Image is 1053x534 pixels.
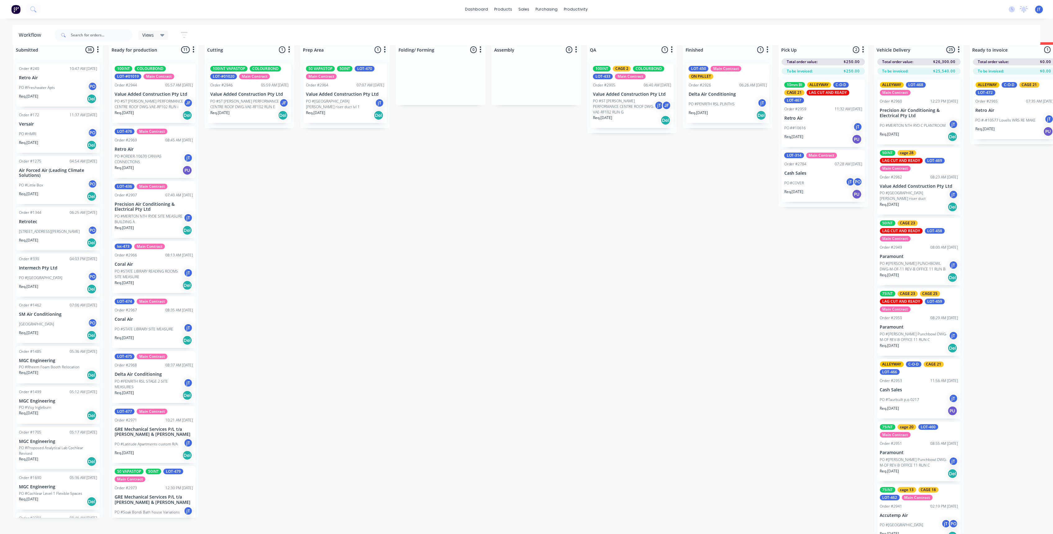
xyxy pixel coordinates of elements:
div: cage 20 [898,424,916,430]
div: 08:45 AM [DATE] [165,137,193,143]
p: PO #Visy Ingleburn [19,405,51,410]
div: Order #149905:12 AM [DATE]MGC EngineeringPO #Visy IngleburnReq.[DATE]Del [16,387,100,424]
div: 04:54 AM [DATE] [70,159,97,164]
div: LOT-433 [593,74,613,79]
div: 08:37 AM [DATE] [165,362,193,368]
div: Main Contract [880,236,911,242]
div: Order #2960 [880,99,902,104]
div: 50INT [337,66,353,71]
p: Req. [DATE] [115,280,134,286]
div: jT [758,98,767,108]
div: Del [87,140,97,150]
p: Value Added Construction Pty Ltd [593,92,671,97]
p: PO #-#10577 Lovells WRS RE MAKE [976,117,1036,123]
div: 07:06 AM [DATE] [70,302,97,308]
p: Retro Air [115,147,193,152]
div: Del [182,225,192,235]
div: Order #2926 [689,82,711,88]
div: Order #2953 [880,378,902,384]
p: Req. [DATE] [880,131,899,137]
p: Versair [19,122,97,127]
div: LOT-476 [115,129,134,134]
div: jT [949,260,958,270]
div: PO [853,177,863,186]
div: jT [184,323,193,333]
div: Del [87,191,97,201]
p: Req. [DATE] [19,94,38,99]
div: Order #2968 [115,362,137,368]
p: MGC Engineering [19,358,97,363]
p: PO #Proposed Analytical Lab Cochlear Revised [19,445,97,456]
div: 100INT VAPASTOPCOLOURBONDLOT-#01020Main ContractOrder #294605:59 AM [DATE]Value Added Constructio... [208,63,291,123]
div: 75INTCAGE 23CAGE 25LAG CUT AND READYLOT-459Main ContractOrder #295008:29 AM [DATE]ParamountPO #[P... [877,288,961,356]
div: Del [182,280,192,290]
p: Req. [DATE] [19,191,38,197]
div: C-O-D [906,361,922,367]
p: MGC Engineering [19,398,97,404]
p: Req. [DATE] [593,115,612,121]
div: Order #170505:17 AM [DATE]MGC EngineeringPO #Proposed Analytical Lab Cochlear RevisedReq.[DATE]Del [16,427,100,470]
div: Del [948,202,958,212]
div: LOT-472 [976,90,996,95]
div: 08:13 AM [DATE] [165,252,193,258]
p: Req. [DATE] [306,110,325,116]
div: Order #1275 [19,159,41,164]
div: Del [87,370,97,380]
div: PU [852,189,862,199]
div: 08:23 AM [DATE] [931,174,958,180]
p: PO #HMRI [19,131,36,137]
div: JF [279,98,289,108]
div: Del [87,94,97,104]
div: jT [184,153,193,163]
div: Order #146207:06 AM [DATE]SM Air Conditioning[GEOGRAPHIC_DATA]POReq.[DATE]Del [16,300,100,343]
p: GRE Mechanical Services P/L t/a [PERSON_NAME] & [PERSON_NAME] [115,427,193,437]
div: Order #330 [19,256,39,262]
div: LAG CUT AND READY [880,299,923,304]
p: MGC Engineering [19,439,97,444]
p: PO #MERITON NTH RYDE SITE MEASURE BUILDING A [115,214,184,225]
p: PO #[GEOGRAPHIC_DATA] [19,275,62,281]
div: LOT-475Main ContractOrder #296808:37 AM [DATE]Delta Air ConditioningPO #PENRITH RSL STAGE 2 SITE ... [112,351,195,403]
div: ALLEYWAY [880,361,904,367]
p: Req. [DATE] [784,134,804,140]
div: Order #2951 [880,441,902,446]
p: Precision Air Conditioning & Electrical Pty Ltd [115,202,193,212]
div: Order #1705 [19,430,41,435]
div: jT [949,190,958,199]
div: LOT-460 [919,424,938,430]
p: PO #STATE LIBRARY SITE MEASURE [115,326,173,332]
p: Req. [DATE] [210,110,230,116]
div: 10:47 AM [DATE] [70,66,97,71]
div: PO [88,318,97,328]
div: Del [87,238,97,248]
div: LOT-474Main ContractOrder #296708:35 AM [DATE]Coral AirPO #STATE LIBRARY SITE MEASUREjTReq.[DATE]Del [112,296,195,348]
div: Order #2907 [115,192,137,198]
div: Del [948,132,958,142]
div: LOT-450 [689,66,709,71]
p: Req. [DATE] [115,165,134,171]
div: Del [182,390,192,400]
p: Retro Air [19,75,97,81]
p: Req. [DATE] [115,390,134,396]
div: Del [661,115,671,125]
div: Main Contract [880,306,911,312]
div: Del [948,273,958,283]
p: Air Forced Air (Leading Climate Solutions) [19,168,97,178]
div: 05:12 AM [DATE] [70,389,97,395]
div: 06:26 AM [DATE] [739,82,767,88]
div: 04:03 PM [DATE] [70,256,97,262]
div: 06:25 AM [DATE] [70,210,97,215]
div: 05:57 AM [DATE] [165,82,193,88]
div: Order #1462 [19,302,41,308]
p: PO #Latitude Apartments custom R/A [115,441,178,447]
p: Coral Air [115,317,193,322]
p: PO #[PERSON_NAME] Punchbowl DWG-M-OF REV-B OFFICE 11 RUN C [880,331,949,343]
div: 50 VAPASTOP [306,66,335,71]
div: COLOURBOND [250,66,281,71]
div: jT [949,120,958,129]
div: Del [182,110,192,120]
div: LOT-474 [115,299,134,304]
p: Cash Sales [880,387,958,393]
div: Order #2964 [306,82,328,88]
div: LOT-476Main ContractOrder #296908:45 AM [DATE]Retro AirPO #ORDER-10630 CANVAS CONNECTIONSjTReq.[D... [112,126,195,178]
